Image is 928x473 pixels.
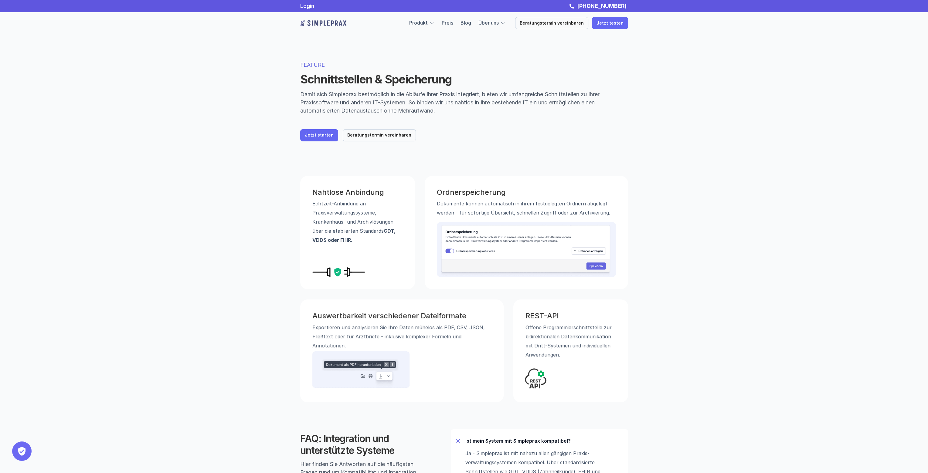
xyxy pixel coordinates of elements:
[312,312,491,320] h3: Auswertbarkeit verschiedener Dateiformate
[515,17,588,29] a: Beratungstermin vereinbaren
[300,3,314,9] a: Login
[437,188,616,197] h3: Ordnerspeicherung
[312,188,403,197] h3: Nahtlose Anbindung
[343,129,416,141] a: Beratungstermin vereinbaren
[525,312,616,320] h3: REST-API
[300,129,338,141] a: Jetzt starten
[576,3,628,9] a: [PHONE_NUMBER]
[312,323,491,350] p: Exportieren und analysieren Sie Ihre Daten mühelos als PDF, CSV, JSON, Fließtext oder für Arztbri...
[478,20,499,26] a: Über uns
[577,3,627,9] strong: [PHONE_NUMBER]
[520,21,584,26] p: Beratungstermin vereinbaren
[597,21,624,26] p: Jetzt testen
[442,20,453,26] a: Preis
[300,61,628,69] p: FEATURE
[409,20,428,26] a: Produkt
[300,433,431,456] h2: FAQ: Integration und unterstützte Systeme
[300,73,628,86] h1: Schnittstellen & Speicherung
[465,438,623,444] p: Ist mein System mit Simpleprax kompatibel?
[525,323,616,359] p: Offene Programmierschnittstelle zur bidirektionalen Daten­kommunikation mit Dritt-Systemen und in...
[300,90,628,115] p: Damit sich Simpleprax bestmöglich in die Abläufe Ihrer Praxis integriert, bieten wir umfangreiche...
[312,351,410,390] img: Grafikausschnit aus der Anwendung, die das Herunterladen in verschiedenen Dateiformaten zeigt
[461,20,471,26] a: Blog
[312,199,403,245] p: Echtzeit-Anbindung an Praxisverwaltungssysteme, Krankenhaus- und Archivlösungen über die etablier...
[437,222,616,277] img: Grafikausschnitt aus der Anwendung die die Ordnerspeicherung zeigt
[347,133,411,138] p: Beratungstermin vereinbaren
[437,199,616,217] p: Dokumente können automatisch in ihrem festgelegten Ordnern abgelegt werden - für sofortige Übersi...
[305,133,334,138] p: Jetzt starten
[592,17,628,29] a: Jetzt testen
